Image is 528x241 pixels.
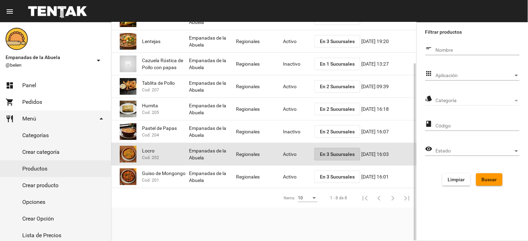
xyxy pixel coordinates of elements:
[189,120,236,143] mat-cell: Empanadas de la Abuela
[314,80,360,93] button: En 2 Sucursales
[120,101,136,117] img: ac458a74-fa02-44b7-9b68-a4de834bc2ab.jpg
[142,38,160,45] span: Lentejas
[330,194,347,201] div: 1 - 8 de 8
[22,99,42,106] span: Pedidos
[6,53,92,61] span: Empanadas de la Abuela
[425,28,520,36] label: Filtrar productos
[142,80,175,86] span: Tablita de Pollo
[314,58,360,70] button: En 1 Sucursales
[6,28,28,50] img: f0136945-ed32-4f7c-91e3-a375bc4bb2c5.png
[283,120,314,143] mat-cell: Inactivo
[97,115,105,123] mat-icon: arrow_drop_down
[386,191,400,205] button: Siguiente
[236,166,283,188] mat-cell: Regionales
[283,53,314,75] mat-cell: Inactivo
[425,94,433,103] mat-icon: style
[283,143,314,165] mat-cell: Activo
[372,191,386,205] button: Anterior
[142,86,159,93] span: Cod. 207
[298,196,303,200] span: 10
[189,30,236,52] mat-cell: Empanadas de la Abuela
[120,123,136,140] img: e4552f51-ee3c-4fd3-b2f9-9de0d8a0ed9f.jpg
[283,30,314,52] mat-cell: Activo
[142,102,158,109] span: Humita
[320,106,355,112] span: En 2 Sucursales
[425,120,433,128] mat-icon: class
[314,35,360,48] button: En 3 Sucursales
[320,174,355,180] span: En 3 Sucursales
[314,125,360,138] button: En 2 Sucursales
[425,69,433,78] mat-icon: apps
[142,109,159,116] span: Cod. 205
[436,98,513,103] span: Categoría
[284,194,295,201] div: Items:
[361,143,417,165] mat-cell: [DATE] 16:03
[320,129,355,134] span: En 2 Sucursales
[283,166,314,188] mat-cell: Activo
[482,177,497,182] span: Buscar
[320,61,355,67] span: En 1 Sucursales
[361,30,417,52] mat-cell: [DATE] 19:20
[361,166,417,188] mat-cell: [DATE] 16:01
[400,191,414,205] button: Última
[189,143,236,165] mat-cell: Empanadas de la Abuela
[189,53,236,75] mat-cell: Empanadas de la Abuela
[320,39,355,44] span: En 3 Sucursales
[142,57,189,71] span: Cazuela Rústica de Pollo con papas
[22,115,36,122] span: Menú
[6,81,14,90] mat-icon: dashboard
[6,61,92,68] span: @belen
[6,7,14,16] mat-icon: menu
[236,120,283,143] mat-cell: Regionales
[189,75,236,98] mat-cell: Empanadas de la Abuela
[320,84,355,89] span: En 2 Sucursales
[436,148,513,154] span: Estado
[6,98,14,106] mat-icon: shopping_cart
[142,147,155,154] span: Locro
[298,196,317,201] mat-select: Items:
[189,98,236,120] mat-cell: Empanadas de la Abuela
[120,146,136,163] img: 82dc4309-6bf4-473d-b9eb-01b33bdd8844.jpg
[448,177,465,182] span: Limpiar
[142,154,159,161] span: Cod. 202
[442,173,471,186] button: Limpiar
[361,98,417,120] mat-cell: [DATE] 16:18
[314,148,360,160] button: En 3 Sucursales
[436,73,513,78] span: Aplicación
[236,98,283,120] mat-cell: Regionales
[94,56,103,65] mat-icon: arrow_drop_down
[436,148,520,154] mat-select: Estado
[358,191,372,205] button: Primera
[142,125,177,132] span: Pastel de Papas
[476,173,503,186] button: Buscar
[361,53,417,75] mat-cell: [DATE] 13:27
[320,151,355,157] span: En 3 Sucursales
[283,75,314,98] mat-cell: Activo
[236,30,283,52] mat-cell: Regionales
[436,73,520,78] mat-select: Aplicación
[361,75,417,98] mat-cell: [DATE] 09:39
[189,166,236,188] mat-cell: Empanadas de la Abuela
[436,48,520,53] input: Nombre
[236,143,283,165] mat-cell: Regionales
[236,53,283,75] mat-cell: Regionales
[120,168,136,185] img: aade5c15-3777-4b4e-bf86-c350499da651.jpg
[436,123,520,129] input: Código
[436,98,520,103] mat-select: Categoría
[120,33,136,50] img: 39d5eac7-c0dc-4c45-badd-7bc4776b2770.jpg
[425,145,433,153] mat-icon: visibility
[6,115,14,123] mat-icon: restaurant
[425,44,433,52] mat-icon: short_text
[314,103,360,115] button: En 2 Sucursales
[361,120,417,143] mat-cell: [DATE] 16:07
[142,170,186,177] span: Guiso de Mongongo
[142,132,159,139] span: Cod. 204
[120,78,136,95] img: ed9c067f-3e4c-42d7-a28f-f68d037e69f4.jpg
[22,82,36,89] span: Panel
[142,177,159,184] span: Cod. 201
[120,56,136,72] img: 07c47add-75b0-4ce5-9aba-194f44787723.jpg
[283,98,314,120] mat-cell: Activo
[236,75,283,98] mat-cell: Regionales
[314,171,360,183] button: En 3 Sucursales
